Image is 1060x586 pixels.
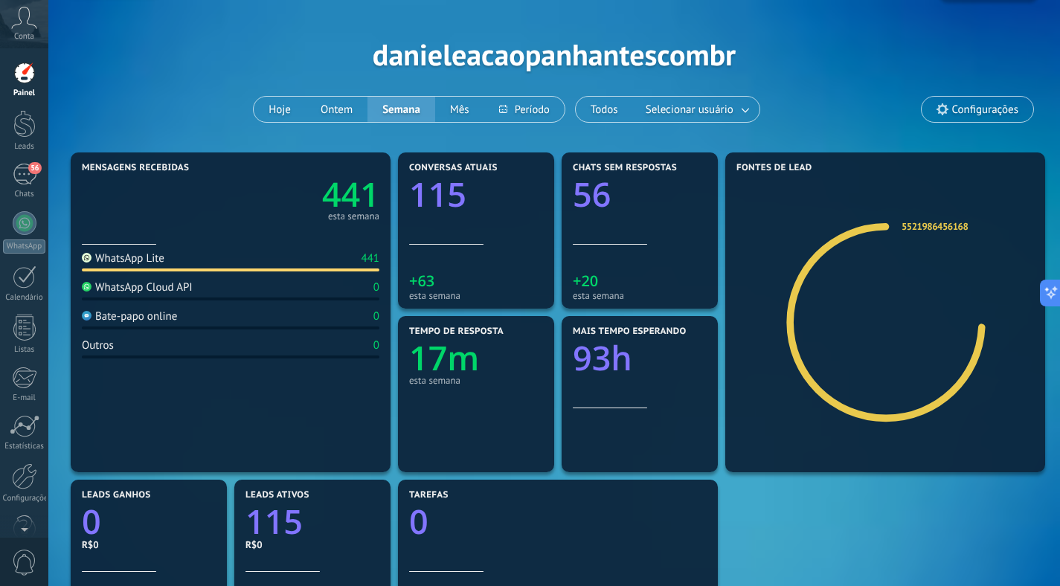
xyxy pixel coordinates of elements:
a: 441 [231,172,379,217]
button: Período [484,97,565,122]
div: Calendário [3,293,46,303]
div: Chats [3,190,46,199]
text: 56 [573,172,611,217]
button: Ontem [306,97,367,122]
button: Mês [435,97,484,122]
text: 17m [409,335,479,381]
text: +20 [573,271,598,291]
div: Estatísticas [3,442,46,451]
span: Leads ativos [245,490,309,500]
img: WhatsApp Cloud API [82,282,91,292]
div: WhatsApp Lite [82,251,164,265]
div: R$0 [82,538,216,551]
span: Conta [14,32,34,42]
text: 115 [409,172,466,217]
text: +63 [409,271,434,291]
button: Semana [367,97,435,122]
div: Leads [3,142,46,152]
text: 441 [322,172,379,217]
text: 115 [245,499,303,544]
text: 0 [409,499,428,544]
span: Mais tempo esperando [573,326,687,337]
span: Tempo de resposta [409,326,504,337]
span: Leads ganhos [82,490,151,500]
div: 0 [373,309,379,323]
span: Chats sem respostas [573,163,677,173]
a: 93h [573,335,707,381]
div: WhatsApp Cloud API [82,280,193,294]
button: Hoje [254,97,306,122]
div: Painel [3,88,46,98]
span: Tarefas [409,490,449,500]
div: Bate-papo online [82,309,177,323]
a: 0 [82,499,216,544]
div: esta semana [573,290,707,301]
div: 0 [373,338,379,352]
a: 0 [409,499,707,544]
button: Todos [576,97,633,122]
div: 441 [361,251,379,265]
img: WhatsApp Lite [82,253,91,263]
span: Selecionar usuário [643,100,736,120]
text: 93h [573,335,632,381]
div: Outros [82,338,114,352]
button: Selecionar usuário [633,97,759,122]
div: 0 [373,280,379,294]
a: 115 [245,499,379,544]
text: 0 [82,499,101,544]
div: WhatsApp [3,239,45,254]
span: Mensagens recebidas [82,163,189,173]
div: Listas [3,345,46,355]
span: Configurações [952,103,1018,116]
span: Fontes de lead [736,163,812,173]
div: esta semana [409,375,543,386]
img: Bate-papo online [82,311,91,321]
span: Conversas atuais [409,163,498,173]
div: esta semana [409,290,543,301]
span: 56 [28,162,41,174]
div: esta semana [328,213,379,220]
div: Configurações [3,494,46,503]
div: E-mail [3,393,46,403]
a: 5521986456168 [902,220,968,233]
div: R$0 [245,538,379,551]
